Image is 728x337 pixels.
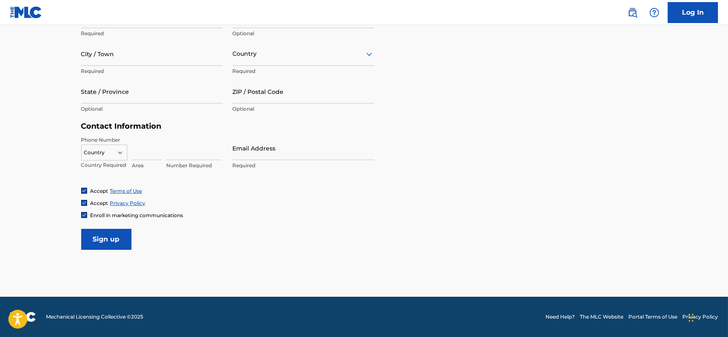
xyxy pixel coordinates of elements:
[82,213,87,218] img: checkbox
[90,188,108,194] span: Accept
[110,188,142,194] a: Terms of Use
[81,67,223,75] p: Required
[624,4,641,21] a: Public Search
[649,8,659,18] img: help
[10,6,42,18] img: MLC Logo
[81,105,223,113] p: Optional
[10,312,36,322] img: logo
[82,200,87,205] img: checkbox
[81,122,374,131] h5: Contact Information
[90,212,183,218] span: Enroll in marketing communications
[233,30,374,37] p: Optional
[81,161,127,169] p: Country Required
[233,67,374,75] p: Required
[686,297,728,337] iframe: Chat Widget
[668,2,718,23] a: Log In
[233,162,374,169] p: Required
[545,313,575,321] a: Need Help?
[689,305,694,330] div: Drag
[167,162,221,169] p: Number Required
[646,4,663,21] div: Help
[233,105,374,113] p: Optional
[90,200,108,206] span: Accept
[46,313,143,321] span: Mechanical Licensing Collective © 2025
[81,30,223,37] p: Required
[628,8,638,18] img: search
[110,200,146,206] a: Privacy Policy
[580,313,623,321] a: The MLC Website
[132,162,162,169] p: Area
[628,313,677,321] a: Portal Terms of Use
[81,229,131,250] input: Sign up
[82,188,87,193] img: checkbox
[682,313,718,321] a: Privacy Policy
